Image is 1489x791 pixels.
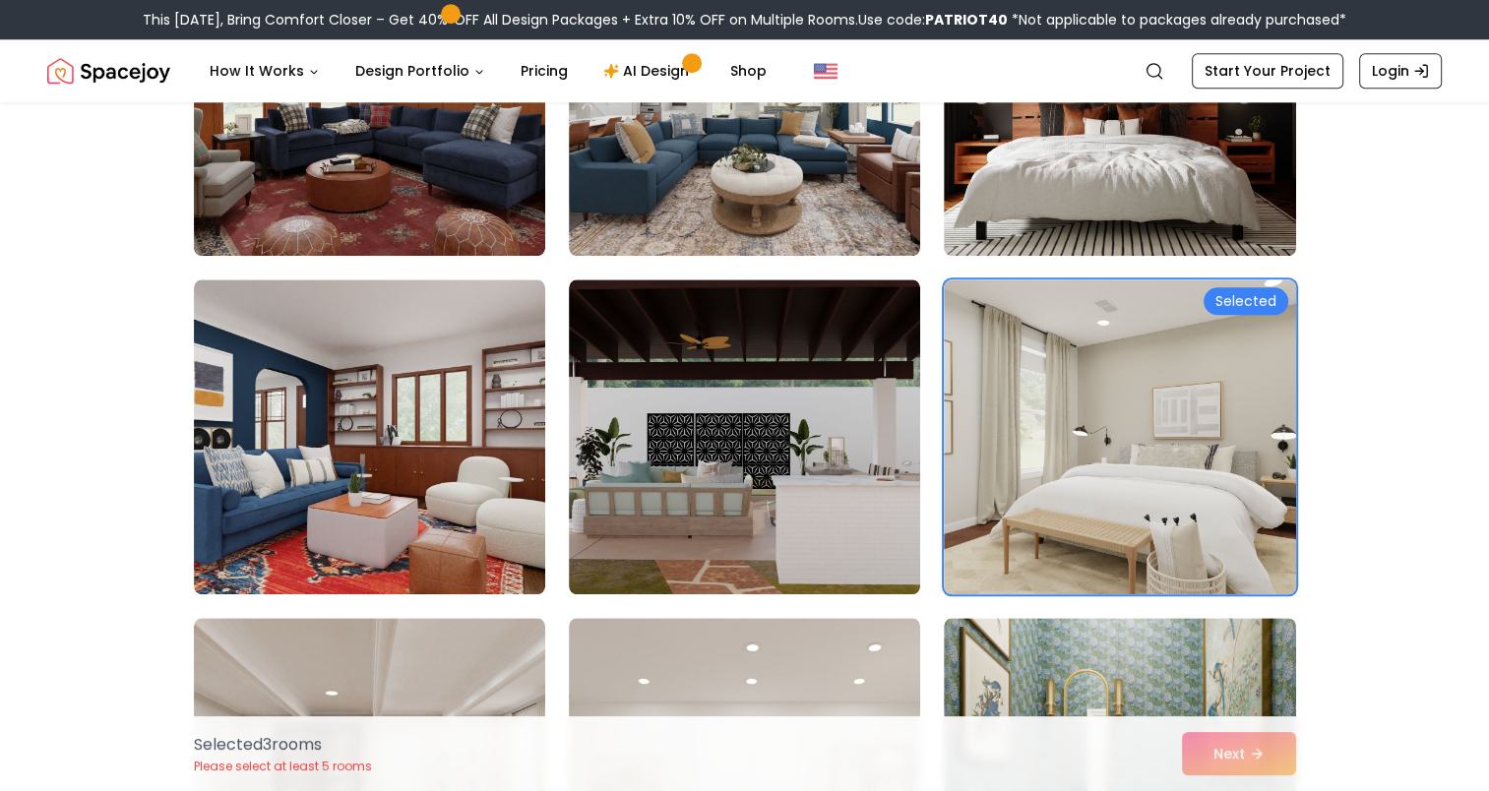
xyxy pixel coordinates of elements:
[569,279,920,594] img: Room room-20
[944,279,1295,594] img: Room room-21
[340,51,501,91] button: Design Portfolio
[714,51,782,91] a: Shop
[194,279,545,594] img: Room room-19
[505,51,584,91] a: Pricing
[858,10,1008,30] span: Use code:
[1008,10,1346,30] span: *Not applicable to packages already purchased*
[588,51,711,91] a: AI Design
[194,759,372,774] p: Please select at least 5 rooms
[1192,53,1343,89] a: Start Your Project
[1204,287,1288,315] div: Selected
[1359,53,1442,89] a: Login
[47,51,170,91] a: Spacejoy
[194,733,372,757] p: Selected 3 room s
[47,51,170,91] img: Spacejoy Logo
[194,51,336,91] button: How It Works
[814,59,838,83] img: United States
[194,51,782,91] nav: Main
[47,39,1442,102] nav: Global
[925,10,1008,30] b: PATRIOT40
[143,10,1346,30] div: This [DATE], Bring Comfort Closer – Get 40% OFF All Design Packages + Extra 10% OFF on Multiple R...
